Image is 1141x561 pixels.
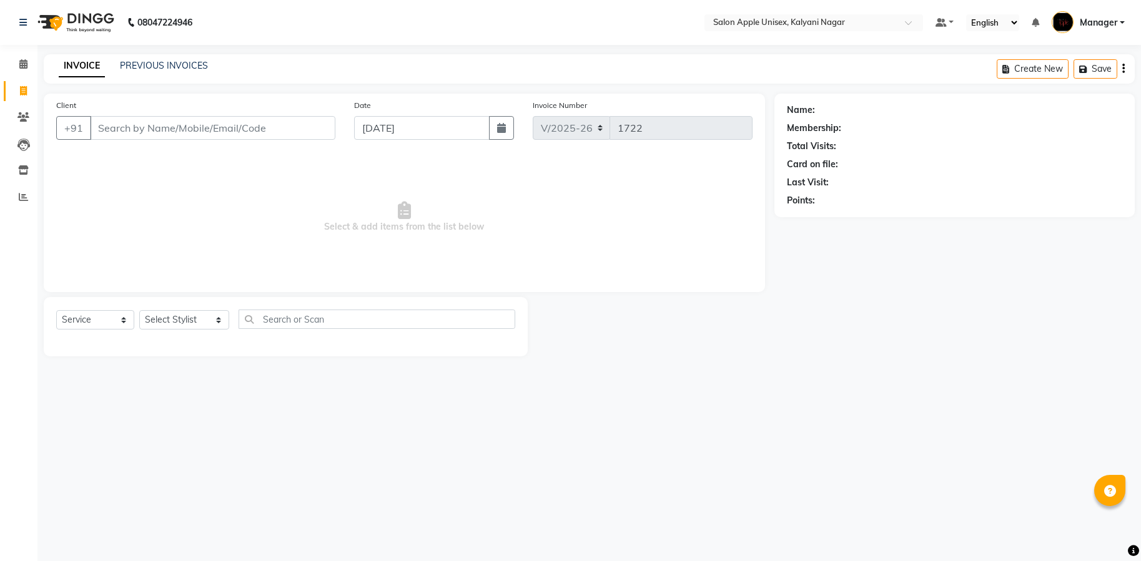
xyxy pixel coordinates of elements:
[56,116,91,140] button: +91
[90,116,335,140] input: Search by Name/Mobile/Email/Code
[1052,11,1074,33] img: Manager
[1080,16,1117,29] span: Manager
[56,100,76,111] label: Client
[120,60,208,71] a: PREVIOUS INVOICES
[137,5,192,40] b: 08047224946
[59,55,105,77] a: INVOICE
[787,104,815,117] div: Name:
[787,194,815,207] div: Points:
[56,155,753,280] span: Select & add items from the list below
[997,59,1069,79] button: Create New
[1089,511,1129,549] iframe: chat widget
[239,310,515,329] input: Search or Scan
[354,100,371,111] label: Date
[533,100,587,111] label: Invoice Number
[787,158,838,171] div: Card on file:
[32,5,117,40] img: logo
[787,140,836,153] div: Total Visits:
[787,176,829,189] div: Last Visit:
[787,122,841,135] div: Membership:
[1074,59,1117,79] button: Save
